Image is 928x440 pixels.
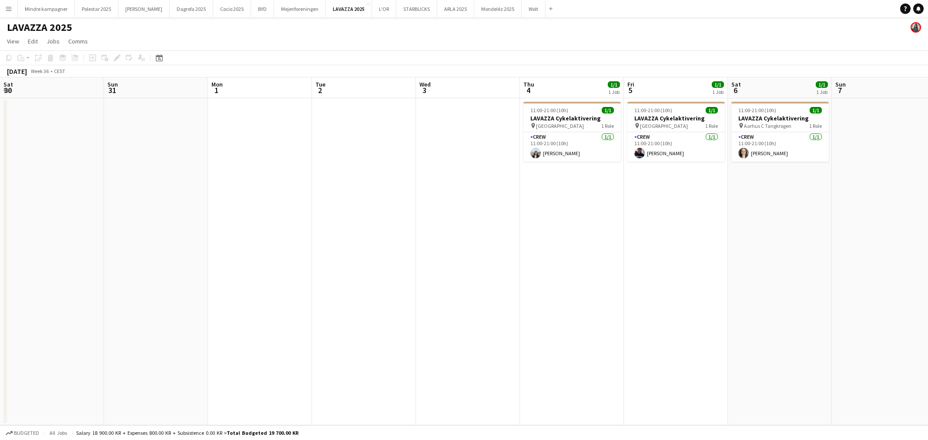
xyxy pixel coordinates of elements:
[28,37,38,45] span: Edit
[7,67,27,76] div: [DATE]
[731,80,741,88] span: Sat
[731,102,829,162] app-job-card: 11:00-21:00 (10h)1/1LAVAZZA Cykelaktivering Aarhus C Tangkrogen1 RoleCrew1/111:00-21:00 (10h)[PER...
[608,81,620,88] span: 1/1
[523,132,621,162] app-card-role: Crew1/111:00-21:00 (10h)[PERSON_NAME]
[730,85,741,95] span: 6
[634,107,672,113] span: 11:00-21:00 (10h)
[210,85,223,95] span: 1
[627,80,634,88] span: Fri
[14,430,39,436] span: Budgeted
[418,85,431,95] span: 3
[18,0,75,17] button: Mindre kampagner
[608,89,620,95] div: 1 Job
[118,0,170,17] button: [PERSON_NAME]
[706,107,718,113] span: 1/1
[834,85,846,95] span: 7
[213,0,251,17] button: Cocio 2025
[627,102,725,162] app-job-card: 11:00-21:00 (10h)1/1LAVAZZA Cykelaktivering [GEOGRAPHIC_DATA]1 RoleCrew1/111:00-21:00 (10h)[PERSO...
[107,80,118,88] span: Sun
[712,81,724,88] span: 1/1
[24,36,41,47] a: Edit
[7,21,72,34] h1: LAVAZZA 2025
[536,123,584,129] span: [GEOGRAPHIC_DATA]
[75,0,118,17] button: Polestar 2025
[627,132,725,162] app-card-role: Crew1/111:00-21:00 (10h)[PERSON_NAME]
[523,114,621,122] h3: LAVAZZA Cykelaktivering
[522,85,534,95] span: 4
[523,102,621,162] app-job-card: 11:00-21:00 (10h)1/1LAVAZZA Cykelaktivering [GEOGRAPHIC_DATA]1 RoleCrew1/111:00-21:00 (10h)[PERSO...
[4,428,40,438] button: Budgeted
[530,107,568,113] span: 11:00-21:00 (10h)
[809,123,822,129] span: 1 Role
[170,0,213,17] button: Dagrofa 2025
[474,0,522,17] button: Mondeléz 2025
[437,0,474,17] button: ARLA 2025
[227,430,298,436] span: Total Budgeted 19 700.00 KR
[43,36,63,47] a: Jobs
[601,123,614,129] span: 1 Role
[705,123,718,129] span: 1 Role
[626,85,634,95] span: 5
[65,36,91,47] a: Comms
[627,114,725,122] h3: LAVAZZA Cykelaktivering
[640,123,688,129] span: [GEOGRAPHIC_DATA]
[816,81,828,88] span: 1/1
[738,107,776,113] span: 11:00-21:00 (10h)
[3,80,13,88] span: Sat
[315,80,325,88] span: Tue
[54,68,65,74] div: CEST
[911,22,921,33] app-user-avatar: Mia Tidemann
[274,0,326,17] button: Mejeriforeningen
[731,132,829,162] app-card-role: Crew1/111:00-21:00 (10h)[PERSON_NAME]
[372,0,396,17] button: L'OR
[835,80,846,88] span: Sun
[326,0,372,17] button: LAVAZZA 2025
[419,80,431,88] span: Wed
[816,89,827,95] div: 1 Job
[251,0,274,17] button: BYD
[106,85,118,95] span: 31
[29,68,50,74] span: Week 36
[47,37,60,45] span: Jobs
[314,85,325,95] span: 2
[48,430,69,436] span: All jobs
[602,107,614,113] span: 1/1
[744,123,791,129] span: Aarhus C Tangkrogen
[7,37,19,45] span: View
[810,107,822,113] span: 1/1
[211,80,223,88] span: Mon
[3,36,23,47] a: View
[396,0,437,17] button: STARBUCKS
[68,37,88,45] span: Comms
[731,114,829,122] h3: LAVAZZA Cykelaktivering
[522,0,546,17] button: Wolt
[712,89,724,95] div: 1 Job
[2,85,13,95] span: 30
[523,80,534,88] span: Thu
[76,430,298,436] div: Salary 18 900.00 KR + Expenses 800.00 KR + Subsistence 0.00 KR =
